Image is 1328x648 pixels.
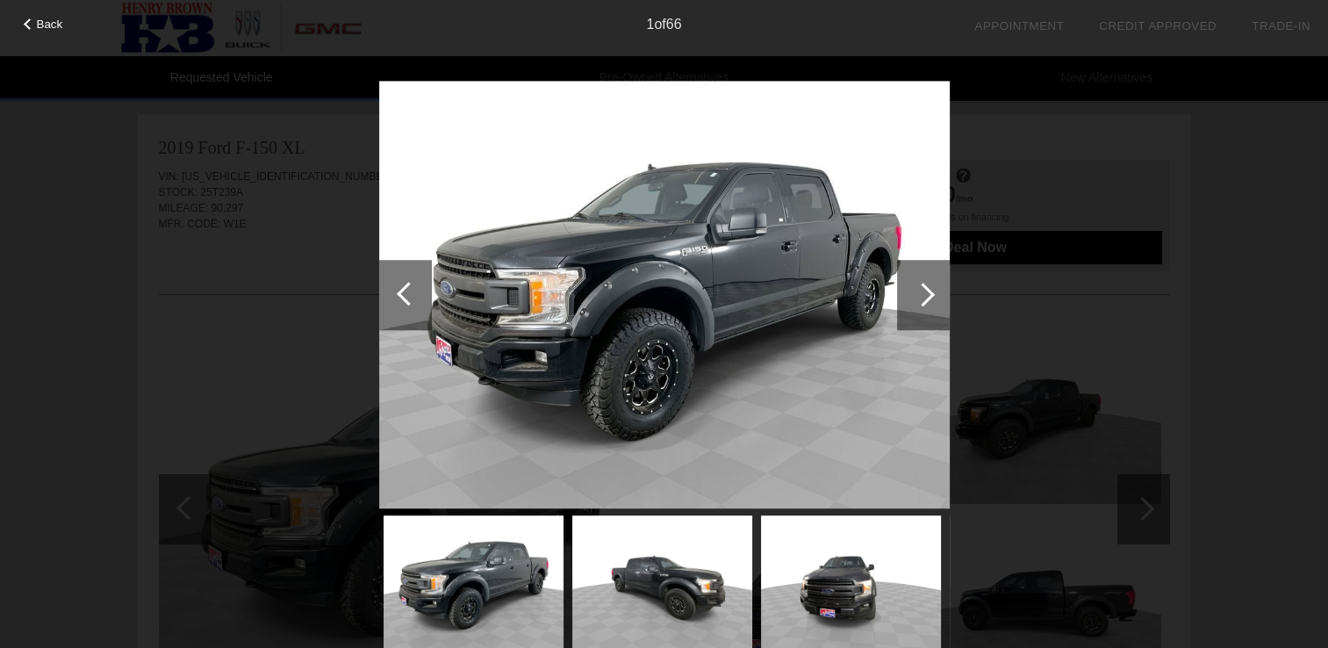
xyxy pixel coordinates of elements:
span: 1 [646,17,654,32]
a: Credit Approved [1099,19,1217,32]
a: Appointment [974,19,1064,32]
img: 1.jpg [379,81,950,509]
a: Trade-In [1252,19,1310,32]
span: 66 [666,17,682,32]
span: Back [37,18,63,31]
